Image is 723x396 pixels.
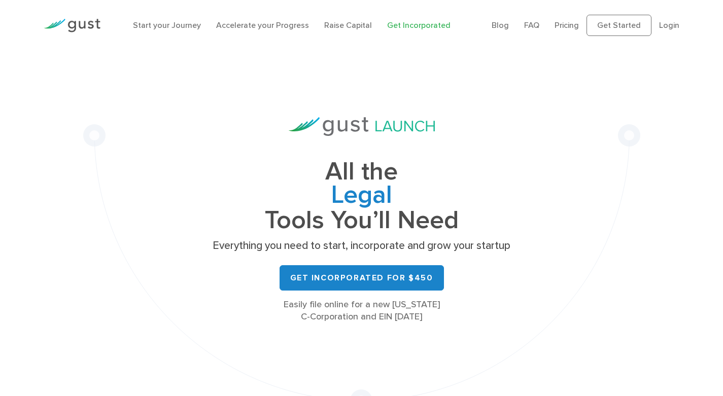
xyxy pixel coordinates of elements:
span: Legal [210,184,514,209]
div: Easily file online for a new [US_STATE] C-Corporation and EIN [DATE] [210,299,514,323]
h1: All the Tools You’ll Need [210,160,514,232]
a: Accelerate your Progress [216,20,309,30]
a: FAQ [524,20,539,30]
a: Pricing [555,20,579,30]
img: Gust Launch Logo [289,117,435,136]
p: Everything you need to start, incorporate and grow your startup [210,239,514,253]
a: Blog [492,20,509,30]
a: Raise Capital [324,20,372,30]
a: Get Incorporated for $450 [280,265,444,291]
a: Get Incorporated [387,20,451,30]
a: Login [659,20,679,30]
a: Get Started [587,15,651,36]
img: Gust Logo [44,19,100,32]
a: Start your Journey [133,20,201,30]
